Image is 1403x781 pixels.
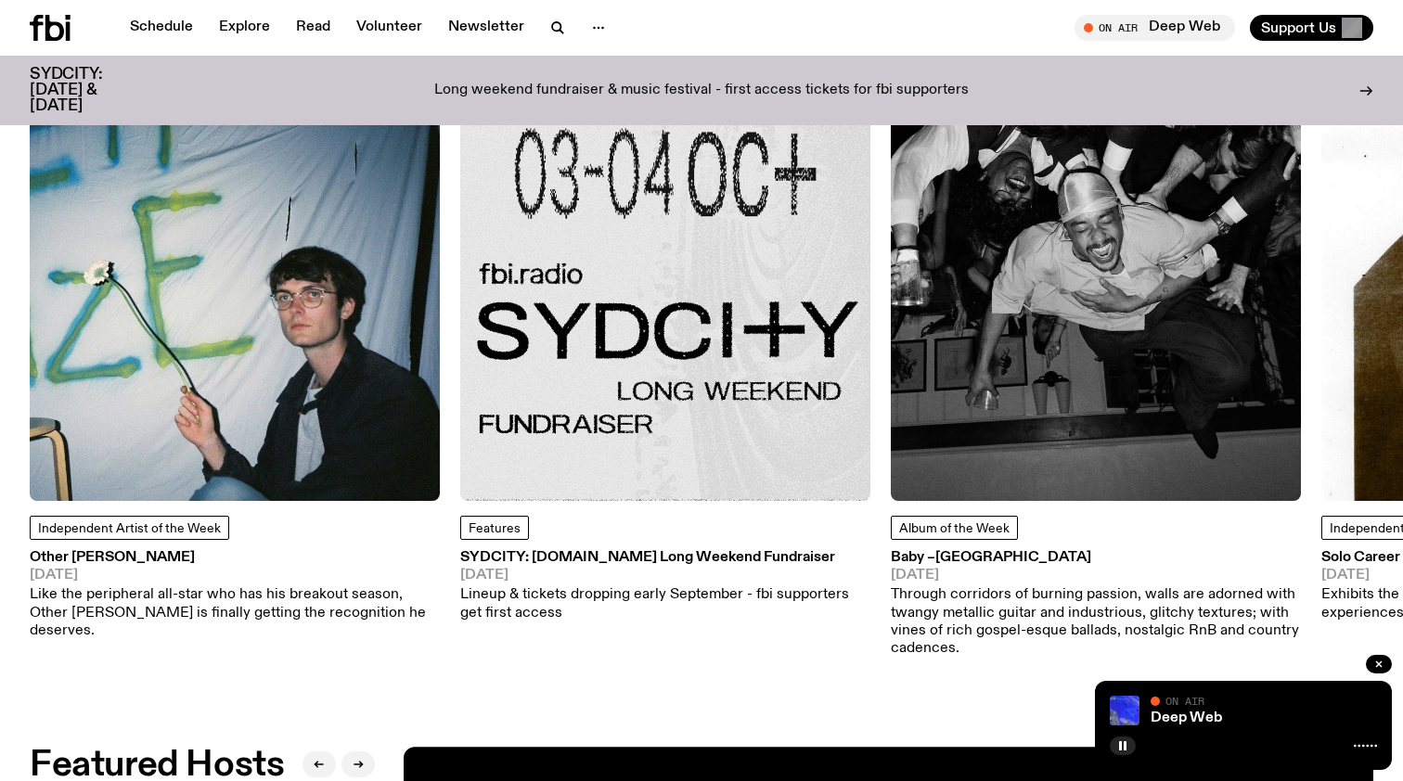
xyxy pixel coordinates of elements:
span: [DATE] [891,569,1301,583]
a: Deep Web [1151,711,1222,725]
p: Like the peripheral all-star who has his breakout season, Other [PERSON_NAME] is finally getting ... [30,586,440,640]
span: Independent Artist of the Week [38,522,221,535]
img: A black and white upside down image of Dijon, held up by a group of people. His eyes are closed a... [891,91,1301,501]
a: Album of the Week [891,516,1018,540]
span: Album of the Week [899,522,1010,535]
a: Other [PERSON_NAME][DATE]Like the peripheral all-star who has his breakout season, Other [PERSON_... [30,551,440,640]
h3: SYDCITY: [DATE] & [DATE] [30,67,148,114]
button: Support Us [1250,15,1373,41]
span: [DATE] [460,569,870,583]
a: Explore [208,15,281,41]
a: Baby –[GEOGRAPHIC_DATA][DATE]Through corridors of burning passion, walls are adorned with twangy ... [891,551,1301,658]
span: [GEOGRAPHIC_DATA] [935,550,1091,565]
a: SYDCITY: [DOMAIN_NAME] Long Weekend Fundraiser[DATE]Lineup & tickets dropping early September - f... [460,551,870,622]
h3: Other [PERSON_NAME] [30,551,440,565]
span: Support Us [1261,19,1336,36]
a: Features [460,516,529,540]
h3: SYDCITY: [DOMAIN_NAME] Long Weekend Fundraiser [460,551,870,565]
span: Features [469,522,521,535]
span: [DATE] [30,569,440,583]
a: Newsletter [437,15,535,41]
h3: Baby – [891,551,1301,565]
img: An abstract artwork, in bright blue with amorphous shapes, illustrated shimmers and small drawn c... [1110,696,1139,725]
button: On AirDeep Web [1075,15,1235,41]
img: Other Joe sits to the right of frame, eyes acast, holding a flower with a long stem. He is sittin... [30,91,440,501]
a: Read [285,15,341,41]
a: Volunteer [345,15,433,41]
p: Lineup & tickets dropping early September - fbi supporters get first access [460,586,870,621]
p: Long weekend fundraiser & music festival - first access tickets for fbi supporters [434,83,969,99]
span: On Air [1165,695,1204,707]
img: Black text on gray background. Reading top to bottom: 03-04 OCT. fbi.radio SYDCITY LONG WEEKEND F... [460,91,870,501]
p: Through corridors of burning passion, walls are adorned with twangy metallic guitar and industrio... [891,586,1301,658]
a: Schedule [119,15,204,41]
a: Independent Artist of the Week [30,516,229,540]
